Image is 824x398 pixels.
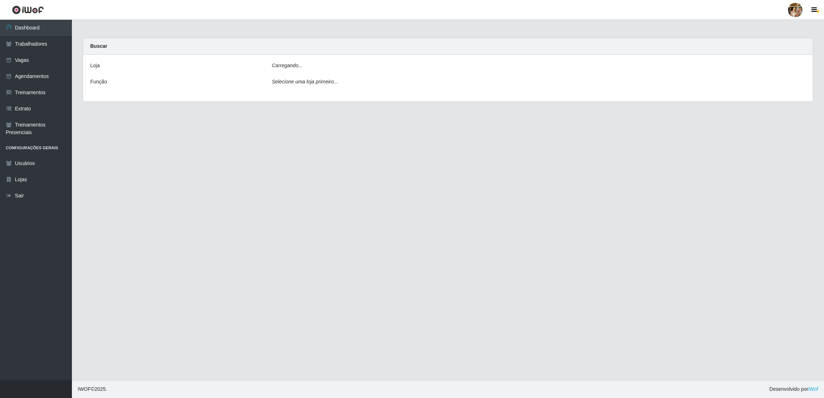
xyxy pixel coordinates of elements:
img: CoreUI Logo [12,5,44,14]
span: IWOF [78,386,91,392]
label: Loja [90,62,100,69]
i: Selecione uma loja primeiro... [272,79,338,84]
span: Desenvolvido por [769,385,818,393]
strong: Buscar [90,43,107,49]
a: iWof [808,386,818,392]
span: © 2025 . [78,385,107,393]
label: Função [90,78,107,86]
i: Carregando... [272,63,303,68]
